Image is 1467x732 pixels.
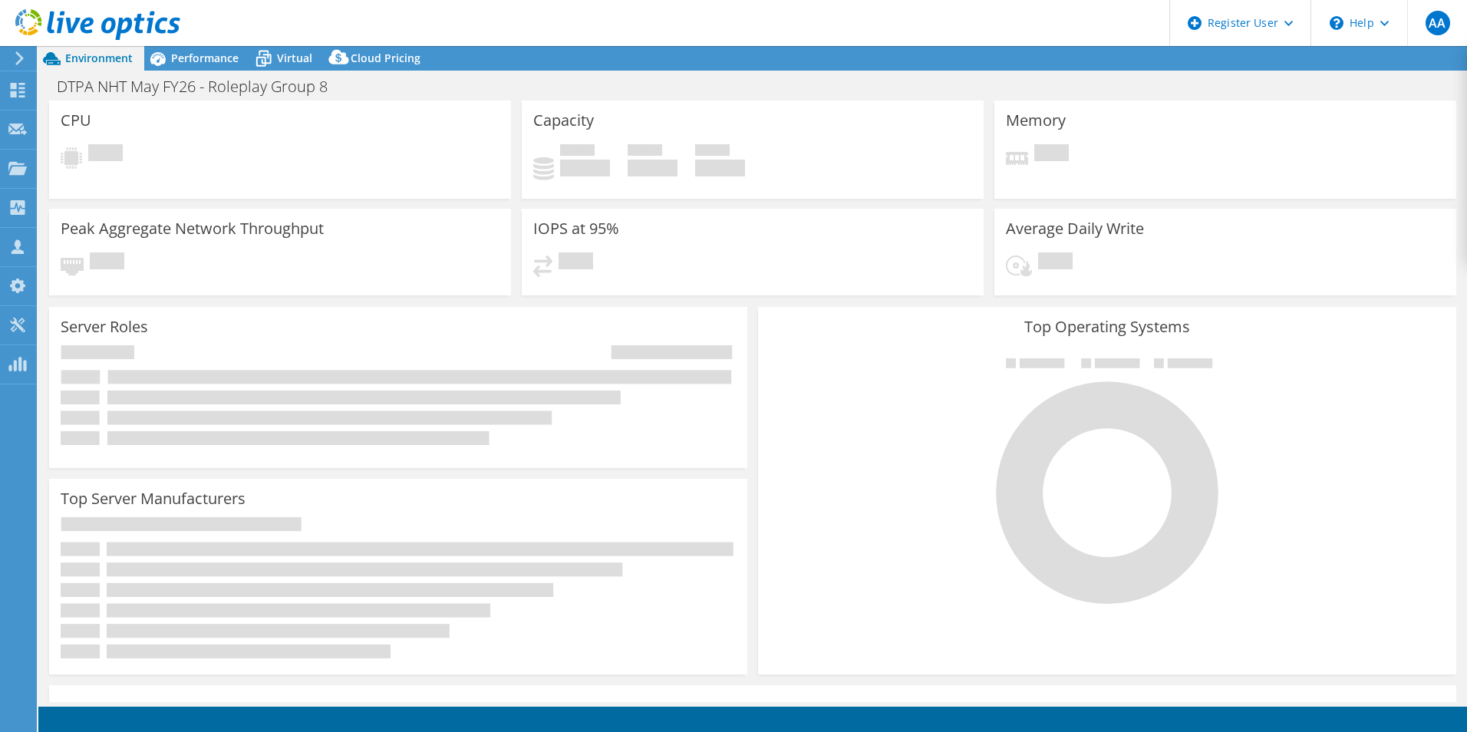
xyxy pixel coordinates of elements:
[1006,112,1066,129] h3: Memory
[61,318,148,335] h3: Server Roles
[560,144,595,160] span: Used
[277,51,312,65] span: Virtual
[533,220,619,237] h3: IOPS at 95%
[50,78,351,95] h1: DTPA NHT May FY26 - Roleplay Group 8
[559,252,593,273] span: Pending
[695,160,745,176] h4: 0 GiB
[90,252,124,273] span: Pending
[695,144,730,160] span: Total
[1034,144,1069,165] span: Pending
[351,51,420,65] span: Cloud Pricing
[628,144,662,160] span: Free
[61,490,246,507] h3: Top Server Manufacturers
[1426,11,1450,35] span: AA
[560,160,610,176] h4: 0 GiB
[61,220,324,237] h3: Peak Aggregate Network Throughput
[88,144,123,165] span: Pending
[628,160,677,176] h4: 0 GiB
[533,112,594,129] h3: Capacity
[65,51,133,65] span: Environment
[61,112,91,129] h3: CPU
[770,318,1445,335] h3: Top Operating Systems
[171,51,239,65] span: Performance
[1006,220,1144,237] h3: Average Daily Write
[1038,252,1073,273] span: Pending
[1330,16,1343,30] svg: \n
